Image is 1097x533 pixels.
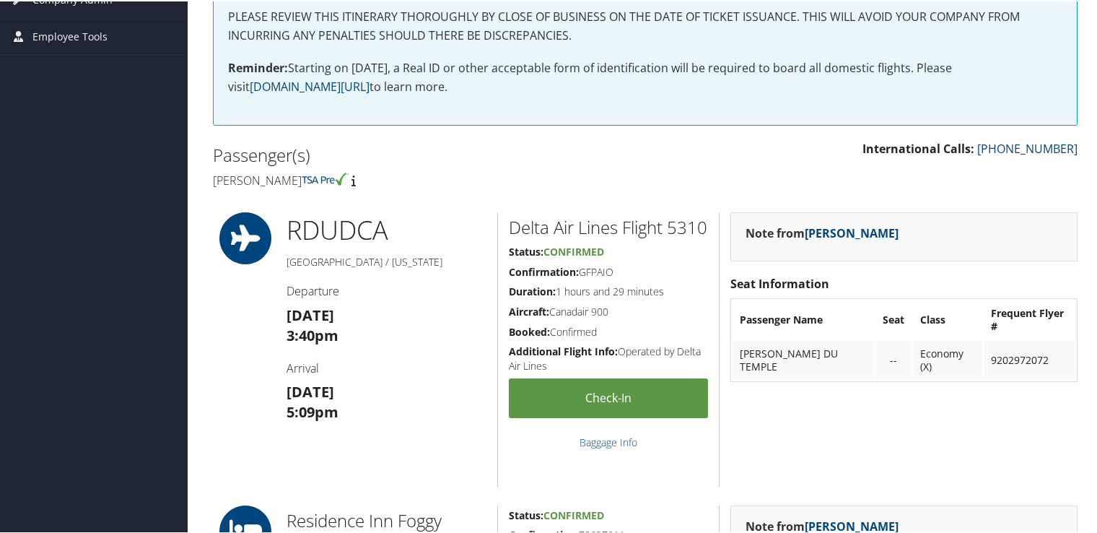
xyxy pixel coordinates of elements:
[805,517,899,533] a: [PERSON_NAME]
[509,324,708,338] h5: Confirmed
[213,171,634,187] h4: [PERSON_NAME]
[287,253,486,268] h5: [GEOGRAPHIC_DATA] / [US_STATE]
[509,303,708,318] h5: Canadair 900
[509,377,708,417] a: Check-in
[875,299,912,338] th: Seat
[862,139,974,155] strong: International Calls:
[509,507,543,521] strong: Status:
[580,434,637,448] a: Baggage Info
[984,299,1075,338] th: Frequent Flyer #
[730,274,829,290] strong: Seat Information
[287,381,334,400] strong: [DATE]
[213,142,634,166] h2: Passenger(s)
[913,299,982,338] th: Class
[287,304,334,324] strong: [DATE]
[509,343,618,357] strong: Additional Flight Info:
[228,58,1062,95] p: Starting on [DATE], a Real ID or other acceptable form of identification will be required to boar...
[509,264,708,278] h5: GFPAIO
[509,303,549,317] strong: Aircraft:
[32,17,108,53] span: Employee Tools
[287,211,486,247] h1: RDU DCA
[883,352,904,365] div: --
[543,507,604,521] span: Confirmed
[543,243,604,257] span: Confirmed
[287,401,338,420] strong: 5:09pm
[733,339,874,378] td: [PERSON_NAME] DU TEMPLE
[805,224,899,240] a: [PERSON_NAME]
[746,224,899,240] strong: Note from
[509,324,550,337] strong: Booked:
[746,517,899,533] strong: Note from
[287,282,486,298] h4: Departure
[250,77,370,93] a: [DOMAIN_NAME][URL]
[977,139,1078,155] a: [PHONE_NUMBER]
[228,58,288,74] strong: Reminder:
[509,343,708,371] h5: Operated by Delta Air Lines
[984,339,1075,378] td: 9202972072
[509,214,708,238] h2: Delta Air Lines Flight 5310
[509,264,579,277] strong: Confirmation:
[287,324,338,344] strong: 3:40pm
[228,6,1062,43] p: PLEASE REVIEW THIS ITINERARY THOROUGHLY BY CLOSE OF BUSINESS ON THE DATE OF TICKET ISSUANCE. THIS...
[509,283,708,298] h5: 1 hours and 29 minutes
[733,299,874,338] th: Passenger Name
[302,171,349,184] img: tsa-precheck.png
[913,339,982,378] td: Economy (X)
[287,359,486,375] h4: Arrival
[509,243,543,257] strong: Status:
[509,283,556,297] strong: Duration:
